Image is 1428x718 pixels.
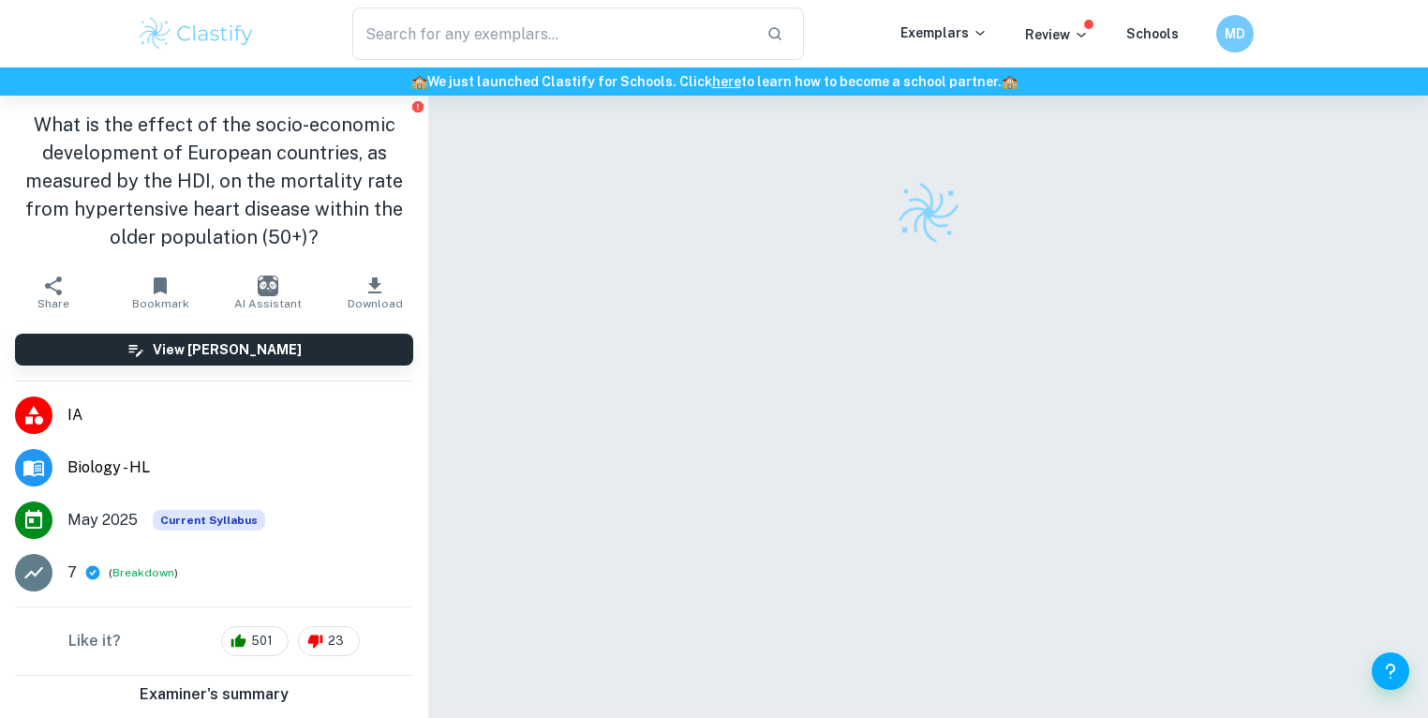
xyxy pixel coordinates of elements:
[1216,15,1254,52] button: MD
[221,626,289,656] div: 501
[37,297,69,310] span: Share
[153,510,265,531] span: Current Syllabus
[67,509,138,531] span: May 2025
[321,266,428,319] button: Download
[67,404,413,426] span: IA
[215,266,321,319] button: AI Assistant
[7,683,421,706] h6: Examiner's summary
[15,334,413,366] button: View [PERSON_NAME]
[1002,74,1018,89] span: 🏫
[712,74,741,89] a: here
[107,266,214,319] button: Bookmark
[241,632,283,651] span: 501
[67,456,413,479] span: Biology - HL
[132,297,189,310] span: Bookmark
[900,22,988,43] p: Exemplars
[67,561,77,584] p: 7
[137,15,256,52] img: Clastify logo
[15,111,413,251] h1: What is the effect of the socio-economic development of European countries, as measured by the HD...
[68,630,121,652] h6: Like it?
[109,564,178,582] span: ( )
[153,510,265,531] div: This exemplar is based on the current syllabus. Feel free to refer to it for inspiration/ideas wh...
[1372,652,1409,690] button: Help and Feedback
[298,626,360,656] div: 23
[411,74,427,89] span: 🏫
[894,179,961,247] img: Clastify logo
[112,564,174,581] button: Breakdown
[4,71,1424,92] h6: We just launched Clastify for Schools. Click to learn how to become a school partner.
[258,276,278,296] img: AI Assistant
[1225,23,1246,44] h6: MD
[348,297,403,310] span: Download
[1126,26,1179,41] a: Schools
[234,297,302,310] span: AI Assistant
[352,7,751,60] input: Search for any exemplars...
[410,99,424,113] button: Report issue
[1025,24,1089,45] p: Review
[318,632,354,651] span: 23
[153,339,302,360] h6: View [PERSON_NAME]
